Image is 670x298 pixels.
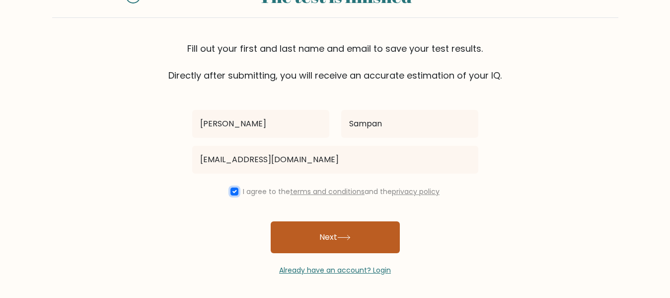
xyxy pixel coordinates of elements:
input: First name [192,110,329,138]
input: Email [192,146,478,174]
a: Already have an account? Login [279,265,391,275]
a: terms and conditions [290,187,365,197]
label: I agree to the and the [243,187,440,197]
input: Last name [341,110,478,138]
button: Next [271,221,400,253]
a: privacy policy [392,187,440,197]
div: Fill out your first and last name and email to save your test results. Directly after submitting,... [52,42,618,82]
